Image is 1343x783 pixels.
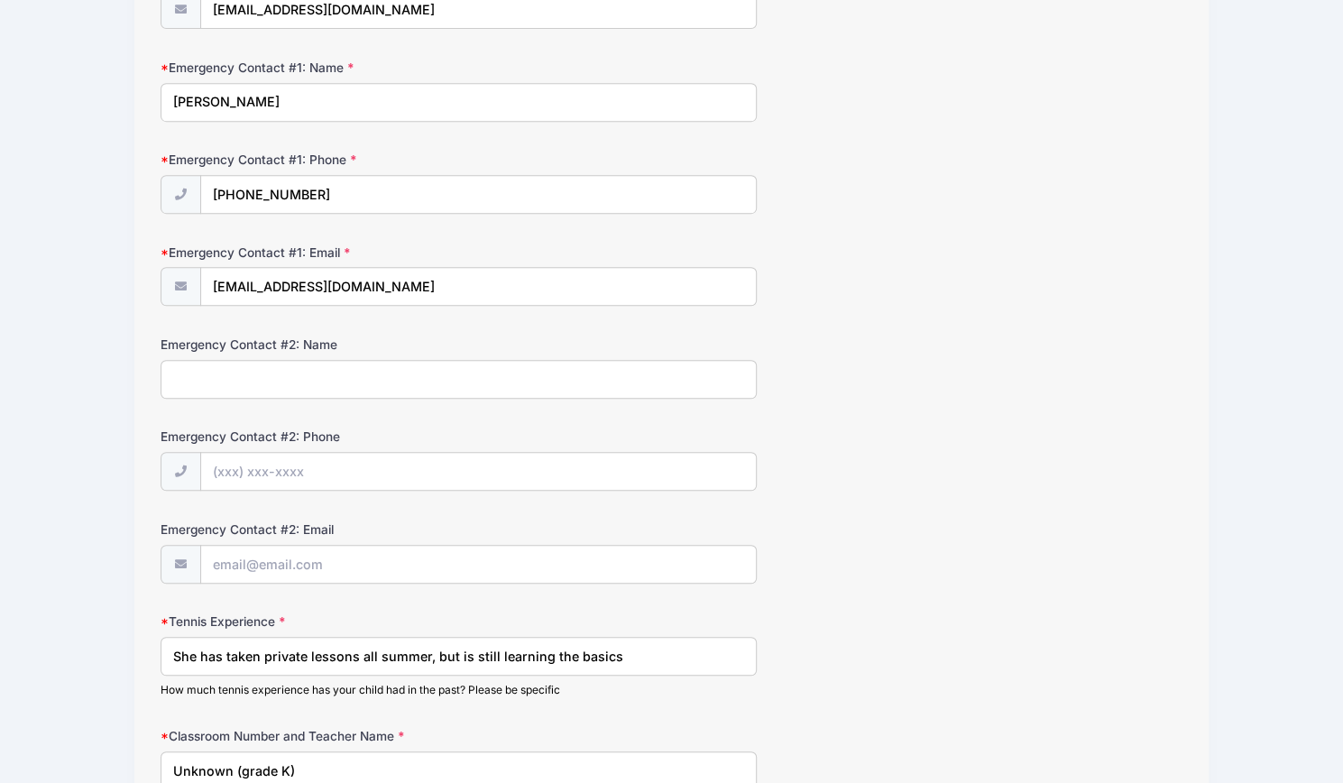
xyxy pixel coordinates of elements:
[161,682,757,698] div: How much tennis experience has your child had in the past? Please be specific
[200,545,757,584] input: email@email.com
[200,452,757,491] input: (xxx) xxx-xxxx
[161,520,501,539] label: Emergency Contact #2: Email
[161,59,501,77] label: Emergency Contact #1: Name
[161,428,501,446] label: Emergency Contact #2: Phone
[161,244,501,262] label: Emergency Contact #1: Email
[200,267,757,306] input: email@email.com
[200,175,757,214] input: (xxx) xxx-xxxx
[161,727,501,745] label: Classroom Number and Teacher Name
[161,336,501,354] label: Emergency Contact #2: Name
[161,151,501,169] label: Emergency Contact #1: Phone
[161,613,501,631] label: Tennis Experience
